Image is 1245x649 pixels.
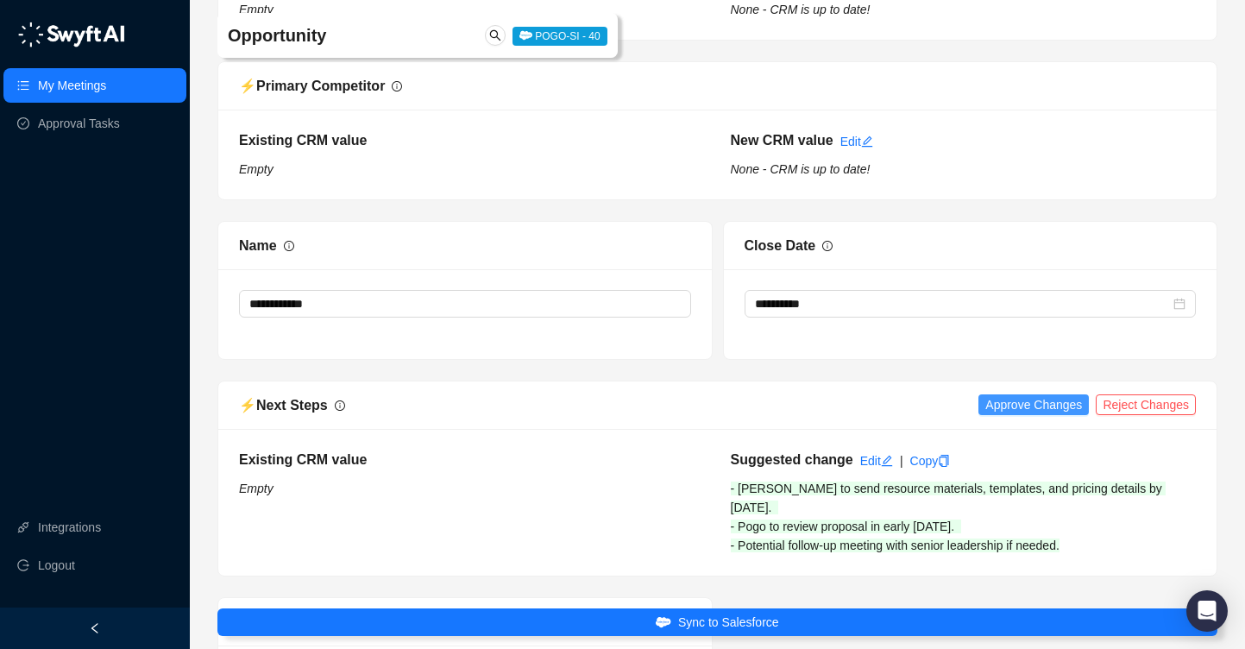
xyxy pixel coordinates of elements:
[822,241,833,251] span: info-circle
[217,608,1217,636] button: Sync to Salesforce
[938,455,950,467] span: copy
[1096,394,1196,415] button: Reject Changes
[89,622,101,634] span: left
[239,482,274,495] i: Empty
[512,27,607,46] span: POGO-SI - 40
[392,81,402,91] span: info-circle
[38,68,106,103] a: My Meetings
[731,3,871,16] i: None - CRM is up to date!
[731,162,871,176] i: None - CRM is up to date!
[38,510,101,545] a: Integrations
[489,29,501,41] span: search
[228,23,444,47] h4: Opportunity
[860,454,893,468] a: Edit
[17,559,29,571] span: logout
[731,482,1166,552] span: - [PERSON_NAME] to send resource materials, templates, and pricing details by [DATE]. - Pogo to r...
[512,28,607,42] a: POGO-SI - 40
[38,548,75,583] span: Logout
[978,394,1089,415] button: Approve Changes
[910,454,951,468] a: Copy
[335,400,345,411] span: info-circle
[985,395,1082,414] span: Approve Changes
[678,613,779,632] span: Sync to Salesforce
[239,290,691,318] textarea: Name
[731,450,853,470] h5: Suggested change
[239,3,274,16] i: Empty
[881,455,893,467] span: edit
[755,294,1171,313] input: Close Date
[17,22,125,47] img: logo-05li4sbe.png
[239,162,274,176] i: Empty
[745,235,816,256] div: Close Date
[861,135,873,148] span: edit
[239,130,705,151] h5: Existing CRM value
[284,241,294,251] span: info-circle
[1186,590,1228,632] div: Open Intercom Messenger
[731,130,833,151] h5: New CRM value
[900,451,903,470] div: |
[840,135,873,148] a: Edit
[239,79,385,93] span: ⚡️ Primary Competitor
[239,398,328,413] span: ⚡️ Next Steps
[1103,395,1189,414] span: Reject Changes
[239,450,705,470] h5: Existing CRM value
[38,106,120,141] a: Approval Tasks
[239,235,277,256] div: Name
